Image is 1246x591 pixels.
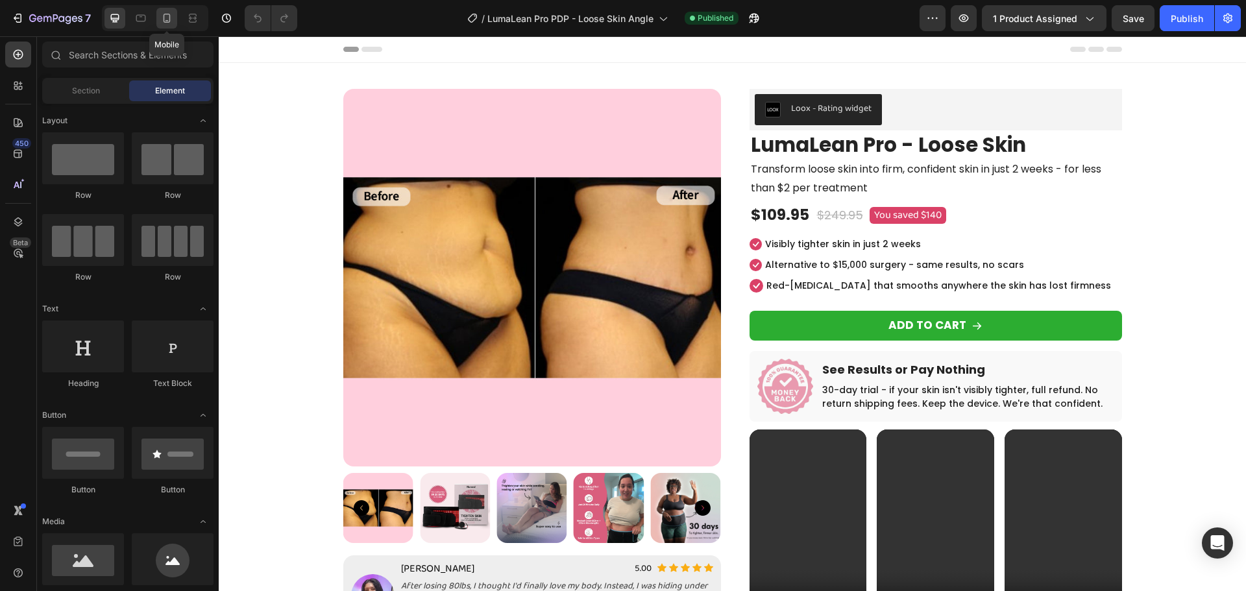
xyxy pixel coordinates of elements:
[1202,527,1233,559] div: Open Intercom Messenger
[42,42,214,67] input: Search Sections & Elements
[12,138,31,149] div: 450
[132,189,214,201] div: Row
[539,322,594,378] img: Alt Image
[670,281,748,298] div: ADD TO CART
[531,94,903,123] h2: LumaLean Pro - Loose Skin
[651,171,727,187] pre: You saved $140
[42,115,67,127] span: Layout
[42,189,124,201] div: Row
[487,12,654,25] span: LumaLean Pro PDP - Loose Skin Angle
[85,10,91,26] p: 7
[42,271,124,283] div: Row
[531,168,592,190] div: $109.95
[548,241,892,258] p: Red-[MEDICAL_DATA] that smooths anywhere the skin has lost firmness
[982,5,1106,31] button: 1 product assigned
[546,221,805,237] p: Alternative to $15,000 surgery - same results, no scars
[42,303,58,315] span: Text
[10,237,31,248] div: Beta
[193,511,214,532] span: Toggle open
[531,274,903,304] button: ADD TO CART
[155,85,185,97] span: Element
[193,110,214,131] span: Toggle open
[132,378,214,389] div: Text Block
[546,200,702,216] p: Visibly tighter skin in just 2 weeks
[536,58,663,89] button: Loox - Rating widget
[416,524,433,540] p: 5.00
[698,12,733,24] span: Published
[5,5,97,31] button: 7
[604,326,894,341] p: See Results or Pay Nothing
[42,516,65,527] span: Media
[532,124,902,162] p: Transform loose skin into firm, confident skin in just 2 weeks - for less than $2 per treatment
[182,525,256,540] p: [PERSON_NAME]
[546,66,562,81] img: loox.png
[42,409,66,421] span: Button
[132,271,214,283] div: Row
[1171,12,1203,25] div: Publish
[245,5,297,31] div: Undo/Redo
[219,36,1246,591] iframe: Design area
[993,12,1077,25] span: 1 product assigned
[482,12,485,25] span: /
[476,464,492,479] button: Carousel Next Arrow
[1112,5,1154,31] button: Save
[42,378,124,389] div: Heading
[193,298,214,319] span: Toggle open
[132,484,214,496] div: Button
[132,538,176,581] img: gempages_546847090085463264-525a7037-c777-40ef-b9e3-ee41a20d48f6.png
[72,85,100,97] span: Section
[572,66,653,79] div: Loox - Rating widget
[42,484,124,496] div: Button
[1123,13,1144,24] span: Save
[193,405,214,426] span: Toggle open
[597,170,646,187] div: $249.95
[604,347,894,374] p: 30-day trial - if your skin isn't visibly tighter, full refund. No return shipping fees. Keep the...
[1160,5,1214,31] button: Publish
